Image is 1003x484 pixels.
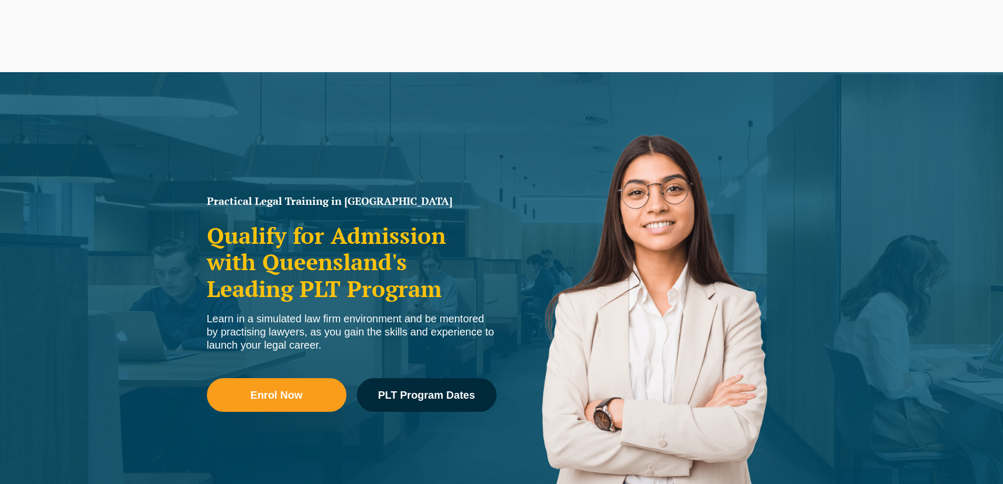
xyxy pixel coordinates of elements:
[251,390,303,400] span: Enrol Now
[207,222,496,302] h2: Qualify for Admission with Queensland's Leading PLT Program
[207,196,496,206] h1: Practical Legal Training in [GEOGRAPHIC_DATA]
[378,390,475,400] span: PLT Program Dates
[207,378,346,412] a: Enrol Now
[357,378,496,412] a: PLT Program Dates
[207,312,496,352] div: Learn in a simulated law firm environment and be mentored by practising lawyers, as you gain the ...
